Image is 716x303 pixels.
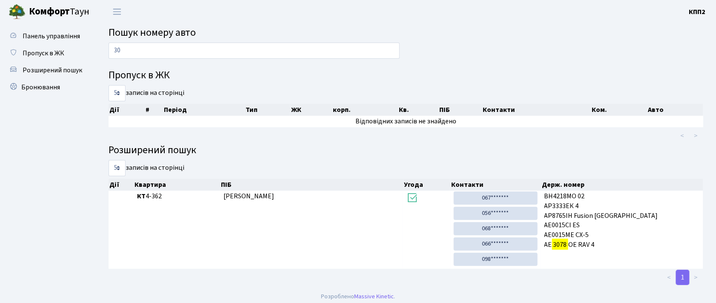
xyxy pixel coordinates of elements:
[552,239,568,251] mark: 3078
[4,45,89,62] a: Пропуск в ЖК
[482,104,591,116] th: Контакти
[450,179,541,191] th: Контакти
[290,104,332,116] th: ЖК
[23,66,82,75] span: Розширений пошук
[21,83,60,92] span: Бронювання
[134,179,220,191] th: Квартира
[404,179,450,191] th: Угода
[321,292,395,301] div: Розроблено .
[163,104,244,116] th: Період
[354,292,394,301] a: Massive Kinetic
[544,192,700,250] span: ВН4218МО 02 АР3333ЕК 4 AP8765IH Fusion [GEOGRAPHIC_DATA] АЕ0015CI ES АЕ0015МЕ CX-5 АЕ ОЕ RAV 4
[4,62,89,79] a: Розширений пошук
[137,192,217,201] span: 4-362
[220,179,404,191] th: ПІБ
[109,85,126,101] select: записів на сторінці
[109,104,145,116] th: Дії
[109,179,134,191] th: Дії
[245,104,290,116] th: Тип
[109,116,703,127] td: Відповідних записів не знайдено
[106,5,128,19] button: Переключити навігацію
[109,160,184,176] label: записів на сторінці
[109,160,126,176] select: записів на сторінці
[647,104,704,116] th: Авто
[109,69,703,82] h4: Пропуск в ЖК
[23,31,80,41] span: Панель управління
[29,5,89,19] span: Таун
[23,49,64,58] span: Пропуск в ЖК
[145,104,163,116] th: #
[29,5,70,18] b: Комфорт
[109,85,184,101] label: записів на сторінці
[109,43,400,59] input: Пошук
[223,192,274,201] span: [PERSON_NAME]
[332,104,398,116] th: корп.
[4,79,89,96] a: Бронювання
[4,28,89,45] a: Панель управління
[109,25,196,40] span: Пошук номеру авто
[9,3,26,20] img: logo.png
[676,270,690,285] a: 1
[541,179,703,191] th: Держ. номер
[438,104,482,116] th: ПІБ
[591,104,647,116] th: Ком.
[109,144,703,157] h4: Розширений пошук
[689,7,706,17] a: КПП2
[398,104,438,116] th: Кв.
[137,192,146,201] b: КТ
